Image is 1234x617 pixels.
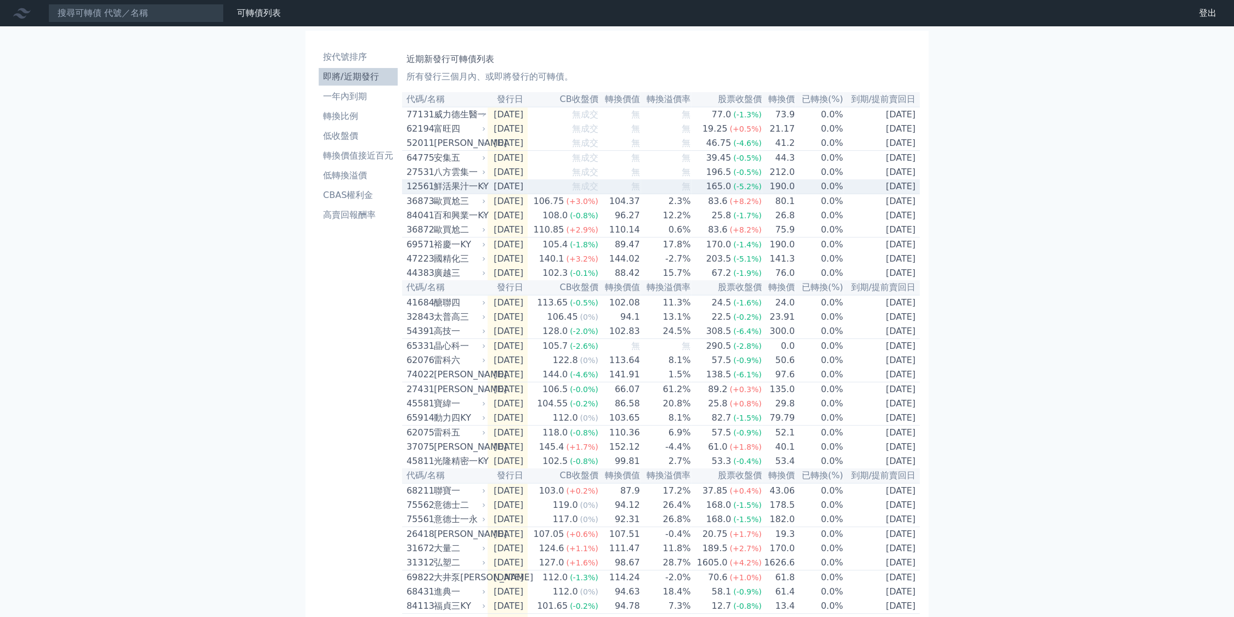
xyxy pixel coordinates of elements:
td: [DATE] [844,426,920,440]
a: 一年內到期 [319,88,398,105]
td: [DATE] [488,324,528,339]
span: (-5.1%) [733,254,762,263]
td: [DATE] [844,339,920,354]
span: (-0.5%) [570,298,598,307]
div: 54391 [406,325,431,338]
th: 發行日 [488,280,528,295]
td: [DATE] [844,208,920,223]
td: 0.0% [795,194,844,209]
td: 0.0% [795,136,844,151]
span: (-4.6%) [733,139,762,148]
span: 無 [631,181,640,191]
div: 32843 [406,310,431,324]
span: (-1.4%) [733,240,762,249]
div: 112.0 [551,411,580,424]
li: CBAS權利金 [319,189,398,202]
td: 190.0 [762,237,795,252]
td: [DATE] [488,179,528,194]
span: 無成交 [572,152,598,163]
div: 65331 [406,339,431,353]
div: 晶心科一 [434,339,483,353]
div: 65914 [406,411,431,424]
td: [DATE] [488,266,528,280]
div: 寶緯一 [434,397,483,410]
div: 104.55 [535,397,570,410]
td: 103.65 [599,411,641,426]
td: 102.08 [599,295,641,310]
div: 雷科五 [434,426,483,439]
td: 52.1 [762,426,795,440]
h1: 近期新發行可轉債列表 [406,53,915,66]
td: 26.8 [762,208,795,223]
input: 搜尋可轉債 代號／名稱 [48,4,224,22]
span: (-0.5%) [733,168,762,177]
span: (-1.7%) [733,211,762,220]
td: [DATE] [844,382,920,397]
li: 即將/近期發行 [319,70,398,83]
div: 19.25 [700,122,729,135]
div: 128.0 [540,325,570,338]
div: 138.5 [704,368,733,381]
th: 轉換溢價率 [641,280,692,295]
span: (+0.3%) [729,385,761,394]
span: 無 [631,123,640,134]
td: 0.0% [795,266,844,280]
div: 113.65 [535,296,570,309]
span: 無 [682,167,690,177]
div: 82.7 [709,411,733,424]
td: 0.0% [795,252,844,266]
th: 股票收盤價 [691,280,762,295]
div: 太普高三 [434,310,483,324]
td: 0.0% [795,397,844,411]
div: 106.75 [531,195,566,208]
td: [DATE] [844,107,920,122]
div: 84041 [406,209,431,222]
td: 212.0 [762,165,795,179]
span: 無 [682,341,690,351]
span: (-0.1%) [570,269,598,278]
td: 102.83 [599,324,641,339]
span: (-0.9%) [733,428,762,437]
td: 11.3% [641,295,692,310]
td: [DATE] [844,397,920,411]
td: 0.0% [795,411,844,426]
span: 無 [682,123,690,134]
span: 無 [682,109,690,120]
td: -2.7% [641,252,692,266]
div: 106.45 [545,310,580,324]
div: 108.0 [540,209,570,222]
td: 15.7% [641,266,692,280]
td: [DATE] [488,107,528,122]
td: 0.0% [795,165,844,179]
div: 77131 [406,108,431,121]
th: 轉換價值 [599,280,641,295]
td: [DATE] [488,353,528,367]
div: 47223 [406,252,431,265]
div: 41684 [406,296,431,309]
td: 21.17 [762,122,795,136]
div: 196.5 [704,166,733,179]
span: (0%) [580,313,598,321]
td: 76.0 [762,266,795,280]
td: 73.9 [762,107,795,122]
div: 62075 [406,426,431,439]
div: 27531 [406,166,431,179]
td: 104.37 [599,194,641,209]
span: (-1.5%) [733,414,762,422]
div: 44383 [406,267,431,280]
div: 110.85 [531,223,566,236]
td: [DATE] [844,411,920,426]
a: 低收盤價 [319,127,398,145]
li: 低收盤價 [319,129,398,143]
td: [DATE] [488,440,528,454]
div: 290.5 [704,339,733,353]
td: 88.42 [599,266,641,280]
a: 轉換價值接近百元 [319,147,398,165]
div: 122.8 [551,354,580,367]
td: 300.0 [762,324,795,339]
td: [DATE] [488,194,528,209]
span: 無成交 [572,138,598,148]
td: 13.1% [641,310,692,324]
div: [PERSON_NAME] [434,137,483,150]
li: 轉換價值接近百元 [319,149,398,162]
